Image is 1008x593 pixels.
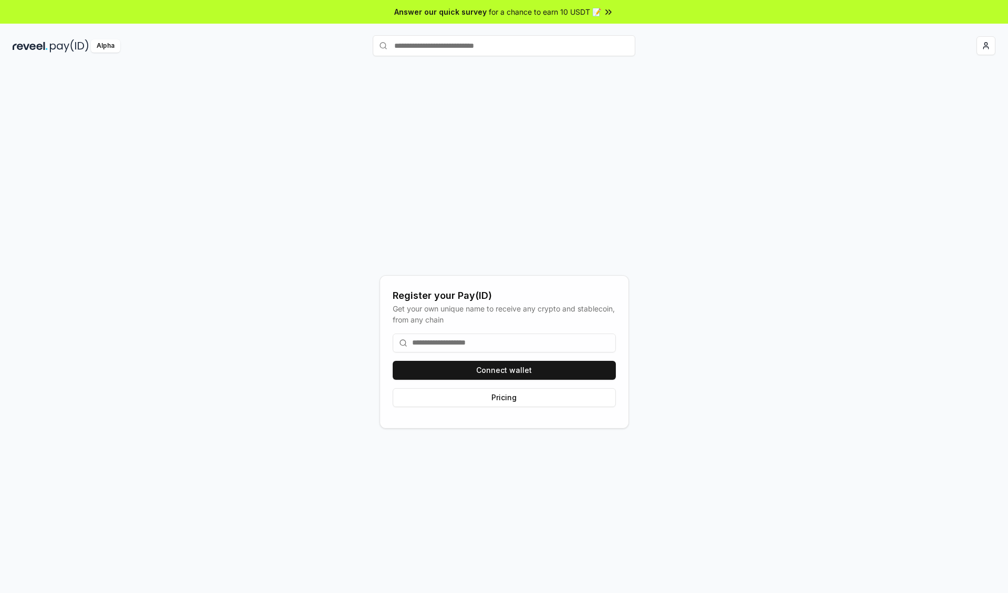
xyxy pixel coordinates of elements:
img: reveel_dark [13,39,48,53]
div: Get your own unique name to receive any crypto and stablecoin, from any chain [393,303,616,325]
span: for a chance to earn 10 USDT 📝 [489,6,601,17]
button: Pricing [393,388,616,407]
button: Connect wallet [393,361,616,380]
div: Alpha [91,39,120,53]
span: Answer our quick survey [394,6,487,17]
img: pay_id [50,39,89,53]
div: Register your Pay(ID) [393,288,616,303]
